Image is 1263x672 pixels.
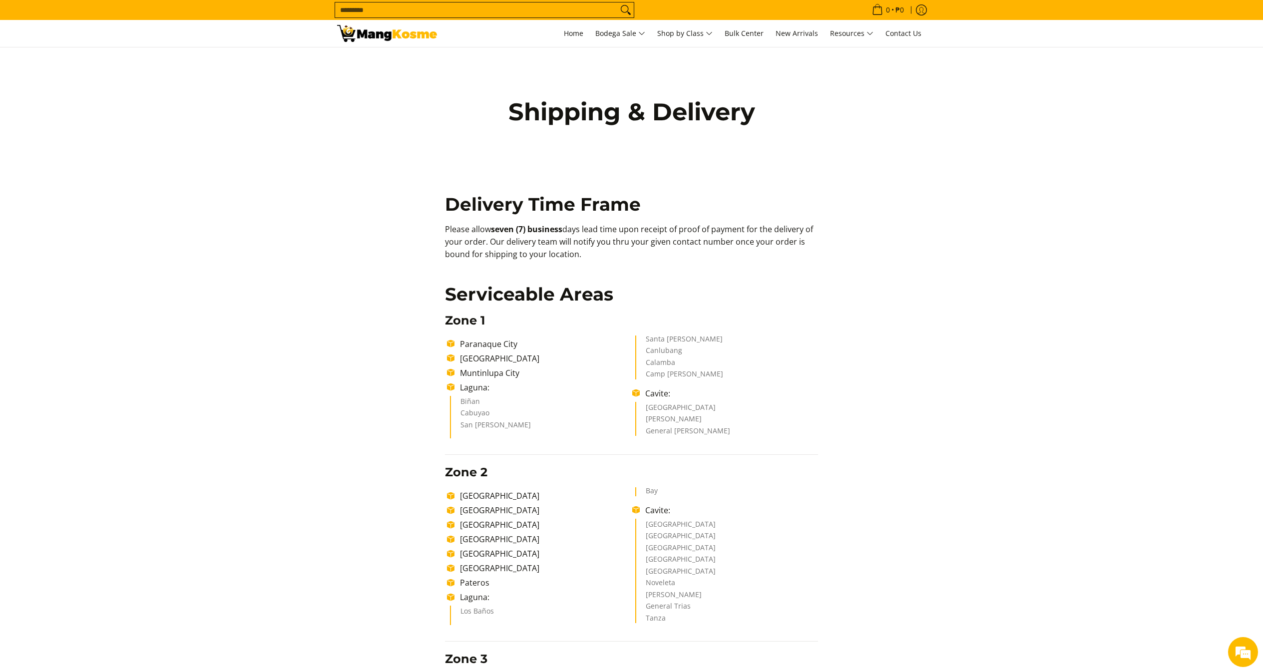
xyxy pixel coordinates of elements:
li: [GEOGRAPHIC_DATA] [455,490,632,502]
h2: Delivery Time Frame [445,193,818,216]
span: New Arrivals [776,28,818,38]
li: [GEOGRAPHIC_DATA] [455,519,632,531]
a: Bodega Sale [590,20,650,47]
h3: Zone 1 [445,313,818,328]
span: Paranaque City [460,338,517,349]
h2: Serviceable Areas [445,283,818,306]
li: Cavite: [640,387,818,399]
li: [PERSON_NAME] [646,591,808,603]
li: San [PERSON_NAME] [460,421,623,433]
li: [GEOGRAPHIC_DATA] [455,504,632,516]
span: Home [564,28,583,38]
img: Shipping &amp; Delivery Page l Mang Kosme: Home Appliances Warehouse Sale! [337,25,437,42]
li: [GEOGRAPHIC_DATA] [455,548,632,560]
li: Tanza [646,615,808,624]
li: General Trias [646,603,808,615]
li: [GEOGRAPHIC_DATA] [455,562,632,574]
nav: Main Menu [447,20,926,47]
a: Shop by Class [652,20,718,47]
span: Bulk Center [725,28,764,38]
li: [GEOGRAPHIC_DATA] [455,352,632,364]
li: [GEOGRAPHIC_DATA] [455,533,632,545]
li: [GEOGRAPHIC_DATA] [646,404,808,416]
b: seven (7) business [491,224,562,235]
li: Pateros [455,577,632,589]
li: Santa [PERSON_NAME] [646,336,808,347]
button: Search [618,2,634,17]
span: • [869,4,907,15]
h3: Zone 3 [445,652,818,667]
li: [GEOGRAPHIC_DATA] [646,521,808,533]
li: [GEOGRAPHIC_DATA] [646,544,808,556]
span: Contact Us [885,28,921,38]
a: New Arrivals [771,20,823,47]
li: [PERSON_NAME] [646,415,808,427]
span: Resources [830,27,873,40]
span: Shop by Class [657,27,713,40]
a: Contact Us [880,20,926,47]
span: Bodega Sale [595,27,645,40]
li: Noveleta [646,579,808,591]
li: General [PERSON_NAME] [646,427,808,436]
li: Los Baños [460,608,623,620]
li: Laguna: [455,381,632,393]
p: Please allow days lead time upon receipt of proof of payment for the delivery of your order. Our ... [445,223,818,270]
li: Bay [646,487,808,496]
li: [GEOGRAPHIC_DATA] [646,568,808,580]
span: 0 [884,6,891,13]
span: ₱0 [894,6,905,13]
li: Muntinlupa City [455,367,632,379]
li: [GEOGRAPHIC_DATA] [646,532,808,544]
a: Resources [825,20,878,47]
h1: Shipping & Delivery [487,97,777,127]
li: Camp [PERSON_NAME] [646,370,808,379]
li: Cavite: [640,504,818,516]
li: Canlubang [646,347,808,359]
li: Laguna: [455,591,632,603]
li: Calamba [646,359,808,371]
h3: Zone 2 [445,465,818,480]
li: Biñan [460,398,623,410]
a: Home [559,20,588,47]
a: Bulk Center [720,20,769,47]
li: Cabuyao [460,409,623,421]
li: [GEOGRAPHIC_DATA] [646,556,808,568]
